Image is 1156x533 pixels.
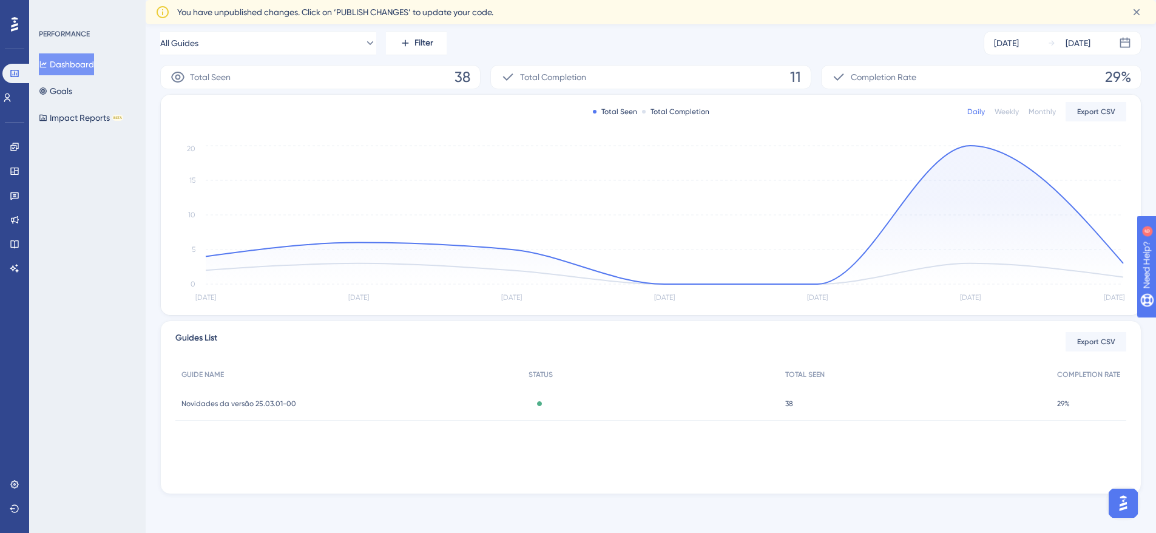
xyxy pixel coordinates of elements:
[195,293,216,302] tspan: [DATE]
[1077,107,1115,117] span: Export CSV
[189,176,195,185] tspan: 15
[348,293,369,302] tspan: [DATE]
[192,245,195,254] tspan: 5
[39,80,72,102] button: Goals
[175,331,217,353] span: Guides List
[112,115,123,121] div: BETA
[642,107,709,117] div: Total Completion
[807,293,828,302] tspan: [DATE]
[785,399,793,409] span: 38
[160,36,198,50] span: All Guides
[960,293,981,302] tspan: [DATE]
[1066,102,1126,121] button: Export CSV
[191,280,195,288] tspan: 0
[1066,332,1126,351] button: Export CSV
[181,399,296,409] span: Novidades da versão 25.03.01-00
[851,70,916,84] span: Completion Rate
[190,70,231,84] span: Total Seen
[39,53,94,75] button: Dashboard
[39,107,123,129] button: Impact ReportsBETA
[501,293,522,302] tspan: [DATE]
[654,293,675,302] tspan: [DATE]
[160,31,376,55] button: All Guides
[1077,337,1115,347] span: Export CSV
[1066,36,1090,50] div: [DATE]
[1057,399,1070,409] span: 29%
[593,107,637,117] div: Total Seen
[188,211,195,219] tspan: 10
[177,5,493,19] span: You have unpublished changes. Click on ‘PUBLISH CHANGES’ to update your code.
[1057,370,1120,379] span: COMPLETION RATE
[967,107,985,117] div: Daily
[520,70,586,84] span: Total Completion
[1105,67,1131,87] span: 29%
[994,36,1019,50] div: [DATE]
[181,370,224,379] span: GUIDE NAME
[414,36,433,50] span: Filter
[785,370,825,379] span: TOTAL SEEN
[995,107,1019,117] div: Weekly
[1104,293,1124,302] tspan: [DATE]
[1105,485,1141,521] iframe: UserGuiding AI Assistant Launcher
[455,67,470,87] span: 38
[529,370,553,379] span: STATUS
[187,144,195,153] tspan: 20
[39,29,90,39] div: PERFORMANCE
[29,3,76,18] span: Need Help?
[84,6,88,16] div: 6
[790,67,801,87] span: 11
[386,31,447,55] button: Filter
[1029,107,1056,117] div: Monthly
